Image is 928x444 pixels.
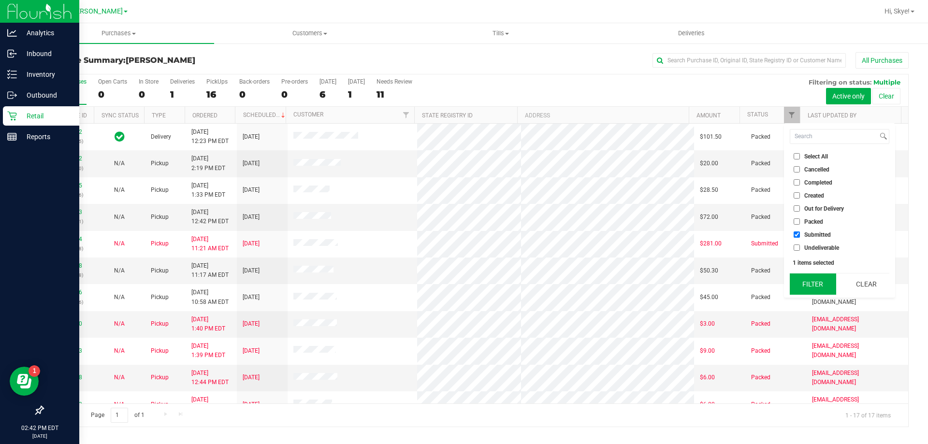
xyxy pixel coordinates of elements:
span: Select All [804,154,828,159]
span: [DATE] 10:58 AM EDT [191,288,229,306]
button: N/A [114,186,125,195]
a: Deliveries [596,23,787,43]
input: Undeliverable [794,244,800,251]
span: [DATE] [243,186,260,195]
span: [DATE] 1:40 PM EDT [191,315,225,333]
p: Reports [17,131,75,143]
span: [DATE] [243,132,260,142]
input: Cancelled [794,166,800,172]
a: Scheduled [243,112,287,118]
inline-svg: Outbound [7,90,17,100]
button: N/A [114,346,125,356]
span: $72.00 [700,213,718,222]
button: Filter [790,273,836,295]
span: [PERSON_NAME] [126,56,195,65]
button: N/A [114,213,125,222]
span: Pickup [151,373,169,382]
span: Tills [406,29,595,38]
span: [DATE] 11:17 AM EDT [191,261,229,280]
button: N/A [114,239,125,248]
span: Cancelled [804,167,829,172]
iframe: Resource center unread badge [29,365,40,377]
span: [DATE] [243,319,260,329]
a: Ordered [192,112,217,119]
span: Packed [804,219,823,225]
div: In Store [139,78,159,85]
span: Purchases [23,29,214,38]
div: 0 [239,89,270,100]
span: Pickup [151,266,169,275]
span: [DATE] 12:44 PM EDT [191,369,229,387]
div: 0 [98,89,127,100]
span: Submitted [804,232,831,238]
span: Not Applicable [114,186,125,193]
a: Filter [398,107,414,123]
div: 1 [170,89,195,100]
input: Search [790,129,878,143]
span: Page of 1 [83,408,152,423]
span: $28.50 [700,186,718,195]
span: [DATE] [243,266,260,275]
span: [PERSON_NAME] [70,7,123,15]
span: Created [804,193,824,199]
span: $20.00 [700,159,718,168]
p: Inventory [17,69,75,80]
span: [DATE] 12:42 PM EDT [191,208,229,226]
span: Pickup [151,186,169,195]
span: [DATE] 1:08 PM EDT [191,395,225,414]
span: $6.00 [700,400,715,409]
span: Hi, Skye! [884,7,910,15]
span: Packed [751,213,770,222]
a: 11965653 [55,401,82,408]
a: 11983328 [55,262,82,269]
a: 11974370 [55,320,82,327]
div: Needs Review [377,78,412,85]
div: 6 [319,89,336,100]
a: 11983394 [55,236,82,243]
span: Pickup [151,213,169,222]
a: 11983006 [55,289,82,296]
input: Submitted [794,231,800,238]
iframe: Resource center [10,367,39,396]
span: Pickup [151,293,169,302]
div: 1 [348,89,365,100]
span: [DATE] 12:23 PM EDT [191,128,229,146]
a: 11965698 [55,374,82,381]
p: [DATE] [4,432,75,440]
inline-svg: Retail [7,111,17,121]
span: Packed [751,266,770,275]
th: Address [517,107,689,124]
a: Customer [293,111,323,118]
div: Deliveries [170,78,195,85]
a: 11983743 [55,209,82,215]
span: Not Applicable [114,294,125,301]
div: 1 items selected [793,259,886,266]
p: Retail [17,110,75,122]
a: 11974243 [55,347,82,354]
span: [EMAIL_ADDRESS][DOMAIN_NAME] [812,369,902,387]
span: 1 - 17 of 17 items [838,408,899,422]
span: [DATE] [243,213,260,222]
a: Filter [784,107,800,123]
h3: Purchase Summary: [43,56,331,65]
p: Outbound [17,89,75,101]
input: Out for Delivery [794,205,800,212]
div: 0 [139,89,159,100]
p: Analytics [17,27,75,39]
span: Packed [751,186,770,195]
a: Last Updated By [808,112,856,119]
div: Back-orders [239,78,270,85]
button: N/A [114,159,125,168]
span: Packed [751,293,770,302]
a: Status [747,111,768,118]
span: [DATE] [243,159,260,168]
span: [DATE] [243,373,260,382]
input: 1 [111,408,128,423]
span: $281.00 [700,239,722,248]
input: Search Purchase ID, Original ID, State Registry ID or Customer Name... [652,53,846,68]
span: $45.00 [700,293,718,302]
span: Completed [804,180,832,186]
a: Customers [214,23,405,43]
span: Pickup [151,239,169,248]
